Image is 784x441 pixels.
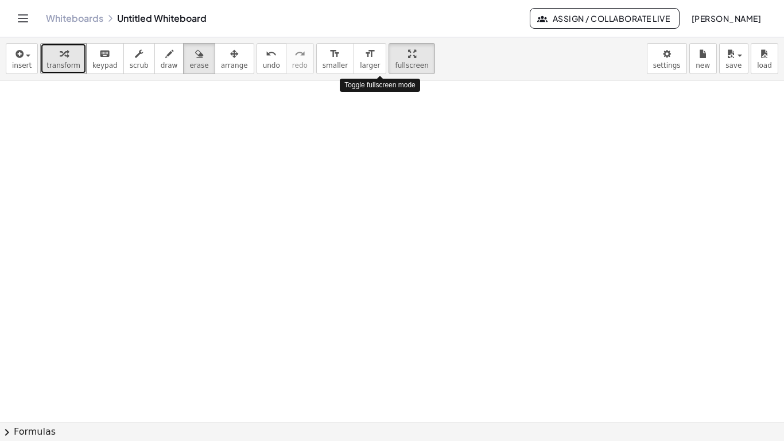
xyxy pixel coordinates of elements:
[257,43,286,74] button: undoundo
[294,47,305,61] i: redo
[189,61,208,69] span: erase
[647,43,687,74] button: settings
[286,43,314,74] button: redoredo
[46,13,103,24] a: Whiteboards
[682,8,770,29] button: [PERSON_NAME]
[340,79,420,92] div: Toggle fullscreen mode
[540,13,670,24] span: Assign / Collaborate Live
[323,61,348,69] span: smaller
[263,61,280,69] span: undo
[354,43,386,74] button: format_sizelarger
[154,43,184,74] button: draw
[360,61,380,69] span: larger
[364,47,375,61] i: format_size
[183,43,215,74] button: erase
[12,61,32,69] span: insert
[757,61,772,69] span: load
[92,61,118,69] span: keypad
[123,43,155,74] button: scrub
[266,47,277,61] i: undo
[725,61,742,69] span: save
[292,61,308,69] span: redo
[221,61,248,69] span: arrange
[6,43,38,74] button: insert
[719,43,748,74] button: save
[46,61,80,69] span: transform
[161,61,178,69] span: draw
[215,43,254,74] button: arrange
[691,13,761,24] span: [PERSON_NAME]
[316,43,354,74] button: format_sizesmaller
[99,47,110,61] i: keyboard
[389,43,434,74] button: fullscreen
[751,43,778,74] button: load
[696,61,710,69] span: new
[14,9,32,28] button: Toggle navigation
[395,61,428,69] span: fullscreen
[653,61,681,69] span: settings
[689,43,717,74] button: new
[86,43,124,74] button: keyboardkeypad
[329,47,340,61] i: format_size
[130,61,149,69] span: scrub
[530,8,680,29] button: Assign / Collaborate Live
[40,43,87,74] button: transform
